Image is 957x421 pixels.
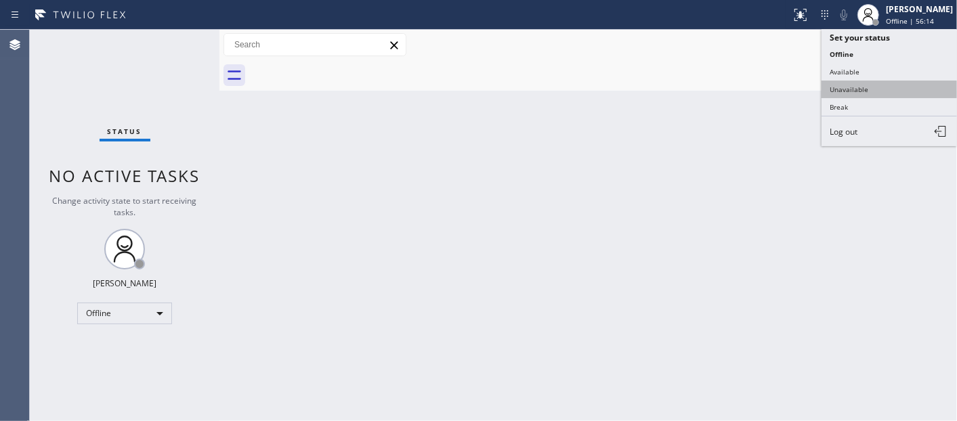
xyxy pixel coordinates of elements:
[49,164,200,187] span: No active tasks
[834,5,853,24] button: Mute
[886,16,934,26] span: Offline | 56:14
[886,3,953,15] div: [PERSON_NAME]
[53,195,197,218] span: Change activity state to start receiving tasks.
[224,34,406,56] input: Search
[93,278,156,289] div: [PERSON_NAME]
[77,303,172,324] div: Offline
[108,127,142,136] span: Status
